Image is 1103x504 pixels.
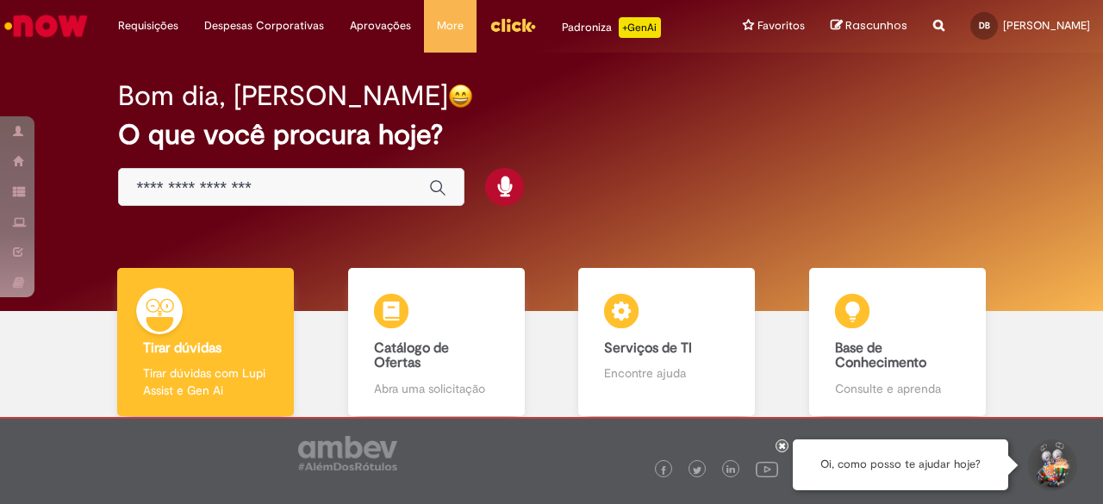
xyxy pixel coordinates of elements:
span: Requisições [118,17,178,34]
span: Aprovações [350,17,411,34]
h2: O que você procura hoje? [118,120,984,150]
h2: Bom dia, [PERSON_NAME] [118,81,448,111]
div: Oi, como posso te ajudar hoje? [793,439,1008,490]
p: Encontre ajuda [604,364,729,382]
b: Base de Conhecimento [835,339,926,372]
a: Catálogo de Ofertas Abra uma solicitação [321,268,552,417]
span: Rascunhos [845,17,907,34]
img: logo_footer_youtube.png [756,457,778,480]
a: Serviços de TI Encontre ajuda [551,268,782,417]
p: Tirar dúvidas com Lupi Assist e Gen Ai [143,364,268,399]
a: Base de Conhecimento Consulte e aprenda [782,268,1013,417]
img: ServiceNow [2,9,90,43]
a: Tirar dúvidas Tirar dúvidas com Lupi Assist e Gen Ai [90,268,321,417]
span: [PERSON_NAME] [1003,18,1090,33]
img: logo_footer_facebook.png [659,466,668,475]
img: happy-face.png [448,84,473,109]
img: logo_footer_twitter.png [693,466,701,475]
span: DB [979,20,990,31]
span: More [437,17,464,34]
img: logo_footer_ambev_rotulo_gray.png [298,436,397,470]
b: Serviços de TI [604,339,692,357]
p: Consulte e aprenda [835,380,960,397]
span: Favoritos [757,17,805,34]
b: Catálogo de Ofertas [374,339,449,372]
span: Despesas Corporativas [204,17,324,34]
b: Tirar dúvidas [143,339,221,357]
div: Padroniza [562,17,661,38]
img: click_logo_yellow_360x200.png [489,12,536,38]
p: Abra uma solicitação [374,380,499,397]
button: Iniciar Conversa de Suporte [1025,439,1077,491]
a: Rascunhos [831,18,907,34]
p: +GenAi [619,17,661,38]
img: logo_footer_linkedin.png [726,465,735,476]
